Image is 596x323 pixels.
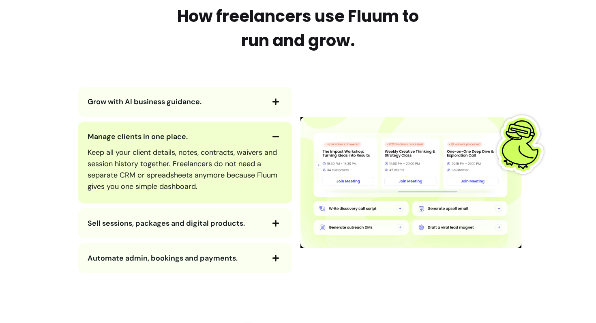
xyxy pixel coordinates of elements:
[88,132,188,141] span: Manage clients in one place.
[88,216,283,230] button: Sell sessions, packages and digital products.
[88,95,283,109] button: Grow with AI business guidance.
[166,4,430,53] h2: How freelancers use Fluum to run and grow.
[88,218,245,228] span: Sell sessions, packages and digital products.
[88,97,202,107] span: Grow with AI business guidance.
[491,114,552,175] img: Fluum Duck sticker
[88,251,283,265] button: Automate admin, bookings and payments.
[88,143,283,195] div: Manage clients in one place.
[88,253,238,263] span: Automate admin, bookings and payments.
[88,130,283,143] button: Manage clients in one place.
[88,147,283,192] p: Keep all your client details, notes, contracts, waivers and session history together. Freelancers...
